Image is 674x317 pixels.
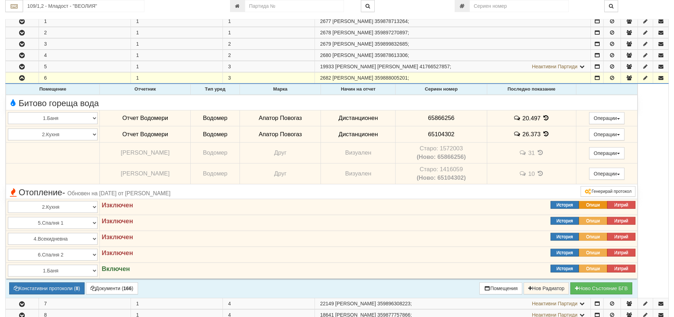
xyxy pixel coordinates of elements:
span: Партида № [320,301,334,306]
td: ; [315,39,591,50]
td: Устройство със сериен номер 1572003 беше подменено от устройство със сериен номер 65866256 [396,143,487,163]
span: Неактивни Партиди [532,64,577,69]
span: 41766527857 [420,64,450,69]
button: Опиши [579,249,607,257]
span: 1 [228,30,231,35]
th: Марка [240,84,321,95]
span: 359878713264 [375,18,408,24]
button: История [551,217,579,225]
button: Изтрий [607,265,635,272]
button: Опиши [579,201,607,209]
span: Партида № [320,75,331,81]
button: Операции [589,128,624,140]
span: [PERSON_NAME] [333,75,373,81]
button: Изтрий [607,201,635,209]
strong: Изключен [102,234,133,241]
td: Водомер [191,163,240,184]
span: [PERSON_NAME] [333,41,373,47]
strong: Изключен [102,218,133,225]
b: 166 [123,286,132,291]
span: Партида № [320,18,331,24]
span: 2 [228,52,231,58]
b: (Ново: 65104302) [417,174,466,181]
b: 8 [76,286,79,291]
span: Партида № [320,41,331,47]
td: 7 [39,298,131,309]
span: 1 [228,18,231,24]
button: Изтрий [607,233,635,241]
th: Помещение [6,84,100,95]
span: Отопление [8,188,171,197]
button: Изтрий [607,217,635,225]
span: [PERSON_NAME] [333,30,373,35]
button: Операции [589,147,624,159]
button: История [551,265,579,272]
td: Водомер [191,143,240,163]
span: История на показанията [536,170,544,177]
td: ; [315,50,591,61]
td: ; [315,73,591,84]
span: История на показанията [542,115,550,121]
span: История на показанията [536,149,544,156]
td: Апатор Повогаз [240,126,321,143]
td: 2 [39,27,131,38]
th: Начин на отчет [321,84,396,95]
td: 6 [39,73,131,84]
span: Отчет Водомери [122,115,168,121]
span: [PERSON_NAME] [333,52,373,58]
td: Дистанционен [321,126,396,143]
td: Визуален [321,143,396,163]
span: [PERSON_NAME] [333,18,373,24]
td: Водомер [191,126,240,143]
span: 359888005201 [375,75,408,81]
td: 1 [39,16,131,27]
span: 26.373 [523,131,541,138]
td: ; [315,27,591,38]
span: Обновен на [DATE] от [PERSON_NAME] [68,190,171,196]
span: [PERSON_NAME] [121,149,169,156]
span: История на забележките [519,149,528,156]
button: История [551,201,579,209]
span: 2 [228,41,231,47]
button: Опиши [579,265,607,272]
span: 359896308223 [378,301,410,306]
button: Изтрий [607,249,635,257]
strong: Изключен [102,249,133,257]
td: Апатор Повогаз [240,110,321,126]
span: [PERSON_NAME] [PERSON_NAME] [335,64,418,69]
button: Документи (166) [86,282,138,294]
span: 31 [528,149,535,156]
td: 5 [39,61,131,72]
span: Неактивни Партиди [532,301,577,306]
td: Дистанционен [321,110,396,126]
strong: Включен [102,265,130,272]
span: История на забележките [519,170,528,177]
button: Операции [589,168,624,180]
span: История на показанията [542,131,550,137]
td: 1 [131,73,223,84]
span: История на забележките [513,115,522,121]
span: 10 [528,170,535,177]
span: Партида № [320,64,334,69]
th: Последно показание [487,84,576,95]
td: Устройство със сериен номер 1416059 беше подменено от устройство със сериен номер 65104302 [396,163,487,184]
td: Друг [240,143,321,163]
button: Опиши [579,217,607,225]
span: История на забележките [513,131,522,137]
td: 1 [131,27,223,38]
td: 3 [39,39,131,50]
span: [PERSON_NAME] [335,301,376,306]
span: 65104302 [428,131,455,138]
th: Отчетник [100,84,191,95]
th: Сериен номер [396,84,487,95]
b: (Ново: 65866256) [417,154,466,160]
td: 1 [131,50,223,61]
td: 1 [131,39,223,50]
span: [PERSON_NAME] [121,170,169,177]
span: Отчет Водомери [122,131,168,138]
button: Новo Състояние БГВ [570,282,632,294]
span: 359897270897 [375,30,408,35]
td: ; [315,298,591,309]
td: 4 [39,50,131,61]
td: Визуален [321,163,396,184]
